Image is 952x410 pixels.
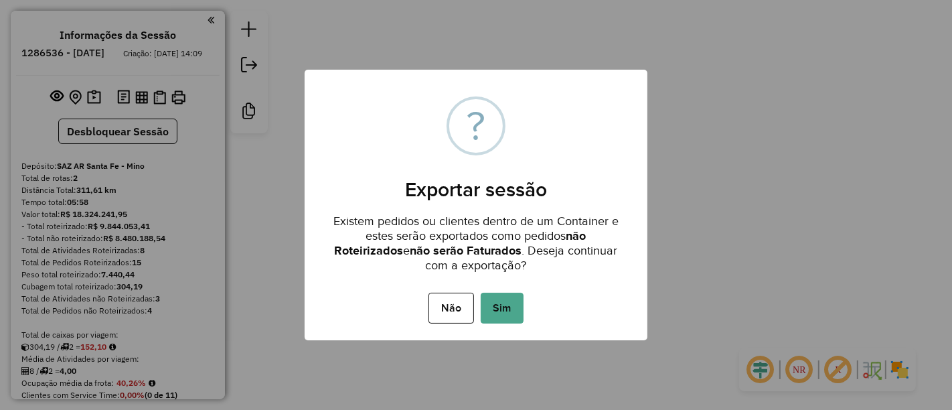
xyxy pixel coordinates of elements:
[428,293,473,324] button: Não
[410,244,522,257] strong: não serão Faturados
[335,229,586,257] strong: não Roteirizados
[467,99,485,153] div: ?
[305,161,647,202] h2: Exportar sessão
[305,202,647,276] div: Existem pedidos ou clientes dentro de um Container e estes serão exportados como pedidos e . Dese...
[481,293,524,324] button: Sim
